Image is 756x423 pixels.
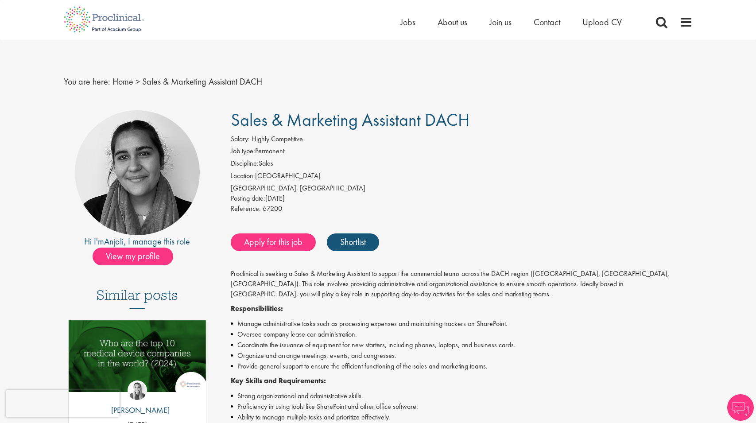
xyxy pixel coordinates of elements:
[231,412,693,423] li: Ability to manage multiple tasks and prioritize effectively.
[231,269,693,299] p: Proclinical is seeking a Sales & Marketing Assistant to support the commercial teams across the D...
[327,233,379,251] a: Shortlist
[231,194,693,204] div: [DATE]
[400,16,415,28] a: Jobs
[534,16,560,28] a: Contact
[142,76,262,87] span: Sales & Marketing Assistant DACH
[231,376,326,385] strong: Key Skills and Requirements:
[69,320,206,392] img: Top 10 Medical Device Companies 2024
[231,171,693,183] li: [GEOGRAPHIC_DATA]
[231,304,283,313] strong: Responsibilities:
[104,236,124,247] a: Anjali
[231,204,261,214] label: Reference:
[231,233,316,251] a: Apply for this job
[105,380,170,420] a: Hannah Burke [PERSON_NAME]
[252,134,303,144] span: Highly Competitive
[231,401,693,412] li: Proficiency in using tools like SharePoint and other office software.
[231,171,255,181] label: Location:
[231,183,693,194] div: [GEOGRAPHIC_DATA], [GEOGRAPHIC_DATA]
[231,159,259,169] label: Discipline:
[263,204,282,213] span: 67200
[231,194,265,203] span: Posting date:
[231,340,693,350] li: Coordinate the issuance of equipment for new starters, including phones, laptops, and business ca...
[438,16,467,28] a: About us
[93,249,182,261] a: View my profile
[136,76,140,87] span: >
[6,390,120,417] iframe: reCAPTCHA
[112,76,133,87] a: breadcrumb link
[69,320,206,399] a: Link to a post
[93,248,173,265] span: View my profile
[231,109,469,131] span: Sales & Marketing Assistant DACH
[64,235,211,248] div: Hi I'm , I manage this role
[64,76,110,87] span: You are here:
[105,404,170,416] p: [PERSON_NAME]
[231,318,693,329] li: Manage administrative tasks such as processing expenses and maintaining trackers on SharePoint.
[231,329,693,340] li: Oversee company lease car administration.
[75,110,200,235] img: imeage of recruiter Anjali Parbhu
[231,361,693,372] li: Provide general support to ensure the efficient functioning of the sales and marketing teams.
[128,380,147,400] img: Hannah Burke
[231,391,693,401] li: Strong organizational and administrative skills.
[489,16,512,28] a: Join us
[582,16,622,28] a: Upload CV
[97,287,178,309] h3: Similar posts
[231,146,693,159] li: Permanent
[727,394,754,421] img: Chatbot
[231,159,693,171] li: Sales
[231,134,250,144] label: Salary:
[231,146,255,156] label: Job type:
[231,350,693,361] li: Organize and arrange meetings, events, and congresses.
